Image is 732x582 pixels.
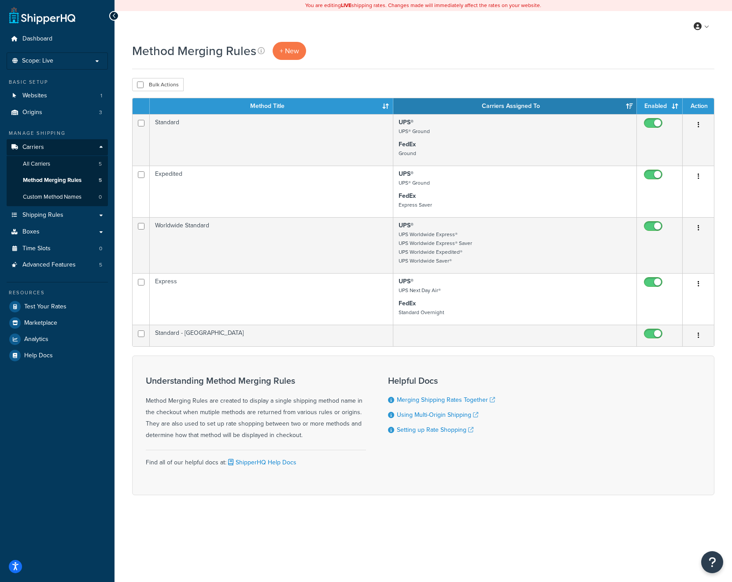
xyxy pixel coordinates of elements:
span: + New [280,46,299,56]
small: Standard Overnight [399,308,444,316]
li: Method Merging Rules [7,172,108,189]
td: Standard - [GEOGRAPHIC_DATA] [150,325,393,346]
a: Advanced Features 5 [7,257,108,273]
span: Shipping Rules [22,211,63,219]
button: Bulk Actions [132,78,184,91]
div: Resources [7,289,108,297]
span: 5 [99,177,102,184]
span: Dashboard [22,35,52,43]
a: Shipping Rules [7,207,108,223]
span: 5 [99,160,102,168]
td: Expedited [150,166,393,217]
h3: Understanding Method Merging Rules [146,376,366,386]
th: Enabled: activate to sort column ascending [637,98,683,114]
span: 5 [99,261,102,269]
a: Test Your Rates [7,299,108,315]
a: ShipperHQ Help Docs [226,458,296,467]
span: Websites [22,92,47,100]
span: 1 [100,92,102,100]
th: Carriers Assigned To: activate to sort column ascending [393,98,637,114]
th: Action [683,98,714,114]
strong: FedEx [399,140,416,149]
a: Using Multi-Origin Shipping [397,410,478,419]
strong: FedEx [399,299,416,308]
span: Time Slots [22,245,51,252]
td: Worldwide Standard [150,217,393,273]
button: Open Resource Center [701,551,723,573]
a: Setting up Rate Shopping [397,425,473,434]
strong: UPS® [399,277,414,286]
a: Boxes [7,224,108,240]
td: Express [150,273,393,325]
th: Method Title: activate to sort column ascending [150,98,393,114]
a: Websites 1 [7,88,108,104]
small: UPS® Ground [399,179,430,187]
a: Origins 3 [7,104,108,121]
li: All Carriers [7,156,108,172]
span: Carriers [22,144,44,151]
span: 0 [99,245,102,252]
a: Help Docs [7,348,108,363]
strong: UPS® [399,118,414,127]
div: Find all of our helpful docs at: [146,450,366,468]
strong: UPS® [399,169,414,178]
small: Ground [399,149,416,157]
a: All Carriers 5 [7,156,108,172]
li: Custom Method Names [7,189,108,205]
span: Help Docs [24,352,53,360]
td: Standard [150,114,393,166]
a: Custom Method Names 0 [7,189,108,205]
span: 0 [99,193,102,201]
small: UPS Worldwide Express® UPS Worldwide Express® Saver UPS Worldwide Expedited® UPS Worldwide Saver® [399,230,472,265]
a: Analytics [7,331,108,347]
div: Basic Setup [7,78,108,86]
li: Origins [7,104,108,121]
li: Carriers [7,139,108,206]
h3: Helpful Docs [388,376,495,386]
small: Express Saver [399,201,432,209]
div: Manage Shipping [7,130,108,137]
b: LIVE [341,1,351,9]
span: Origins [22,109,42,116]
span: Boxes [22,228,40,236]
a: Method Merging Rules 5 [7,172,108,189]
span: Advanced Features [22,261,76,269]
h1: Method Merging Rules [132,42,256,59]
span: 3 [99,109,102,116]
span: Scope: Live [22,57,53,65]
span: Custom Method Names [23,193,81,201]
small: UPS® Ground [399,127,430,135]
li: Advanced Features [7,257,108,273]
a: ShipperHQ Home [9,7,75,24]
strong: FedEx [399,191,416,200]
div: Method Merging Rules are created to display a single shipping method name in the checkout when mu... [146,376,366,441]
a: Carriers [7,139,108,156]
span: Analytics [24,336,48,343]
a: + New [273,42,306,60]
a: Marketplace [7,315,108,331]
a: Time Slots 0 [7,241,108,257]
span: Method Merging Rules [23,177,81,184]
a: Merging Shipping Rates Together [397,395,495,404]
a: Dashboard [7,31,108,47]
span: Test Your Rates [24,303,67,311]
li: Websites [7,88,108,104]
li: Time Slots [7,241,108,257]
small: UPS Next Day Air® [399,286,441,294]
span: All Carriers [23,160,50,168]
strong: UPS® [399,221,414,230]
span: Marketplace [24,319,57,327]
